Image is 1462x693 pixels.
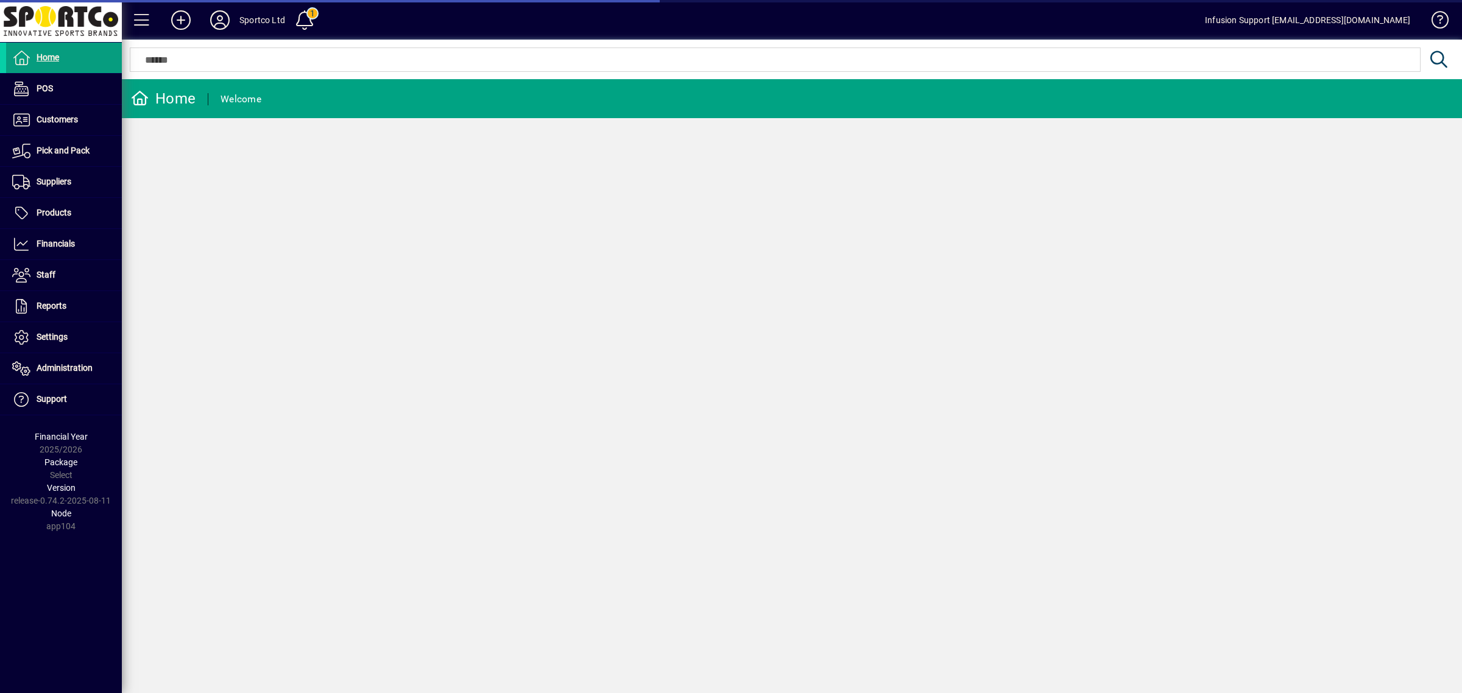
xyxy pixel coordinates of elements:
[6,105,122,135] a: Customers
[37,83,53,93] span: POS
[6,353,122,384] a: Administration
[6,384,122,415] a: Support
[1422,2,1447,42] a: Knowledge Base
[37,177,71,186] span: Suppliers
[6,229,122,259] a: Financials
[37,332,68,342] span: Settings
[161,9,200,31] button: Add
[6,74,122,104] a: POS
[37,394,67,404] span: Support
[37,114,78,124] span: Customers
[37,239,75,248] span: Financials
[37,301,66,311] span: Reports
[44,457,77,467] span: Package
[6,260,122,290] a: Staff
[37,52,59,62] span: Home
[1205,10,1410,30] div: Infusion Support [EMAIL_ADDRESS][DOMAIN_NAME]
[131,89,196,108] div: Home
[6,291,122,322] a: Reports
[6,136,122,166] a: Pick and Pack
[6,167,122,197] a: Suppliers
[239,10,285,30] div: Sportco Ltd
[37,270,55,280] span: Staff
[6,198,122,228] a: Products
[51,508,71,518] span: Node
[47,483,76,493] span: Version
[35,432,88,441] span: Financial Year
[37,363,93,373] span: Administration
[37,208,71,217] span: Products
[200,9,239,31] button: Profile
[221,90,261,109] div: Welcome
[6,322,122,353] a: Settings
[37,146,90,155] span: Pick and Pack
